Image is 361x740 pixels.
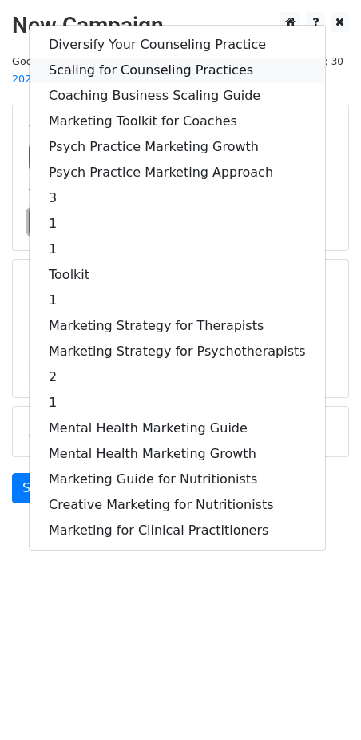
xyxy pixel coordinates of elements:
a: 1 [30,237,325,262]
a: Scaling for Counseling Practices [30,58,325,83]
a: Marketing for Clinical Practitioners [30,518,325,543]
a: Marketing Guide for Nutritionists [30,467,325,492]
a: Diversify Your Counseling Practice [30,32,325,58]
iframe: Chat Widget [281,663,361,740]
a: Marketing Strategy for Psychotherapists [30,339,325,364]
a: Coaching Business Scaling Guide [30,83,325,109]
a: 1 [30,211,325,237]
a: 1 [30,288,325,313]
a: 3 [30,185,325,211]
a: Marketing Toolkit for Coaches [30,109,325,134]
a: Toolkit [30,262,325,288]
a: Mental Health Marketing Guide [30,416,325,441]
a: Psych Practice Marketing Approach [30,160,325,185]
a: 2 [30,364,325,390]
h2: New Campaign [12,12,349,39]
a: 1 [30,390,325,416]
a: Send [12,473,65,503]
a: Creative Marketing for Nutritionists [30,492,325,518]
a: Psych Practice Marketing Growth [30,134,325,160]
a: Mental Health Marketing Growth [30,441,325,467]
small: Google Sheet: [12,55,227,86]
a: Marketing Strategy for Therapists [30,313,325,339]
